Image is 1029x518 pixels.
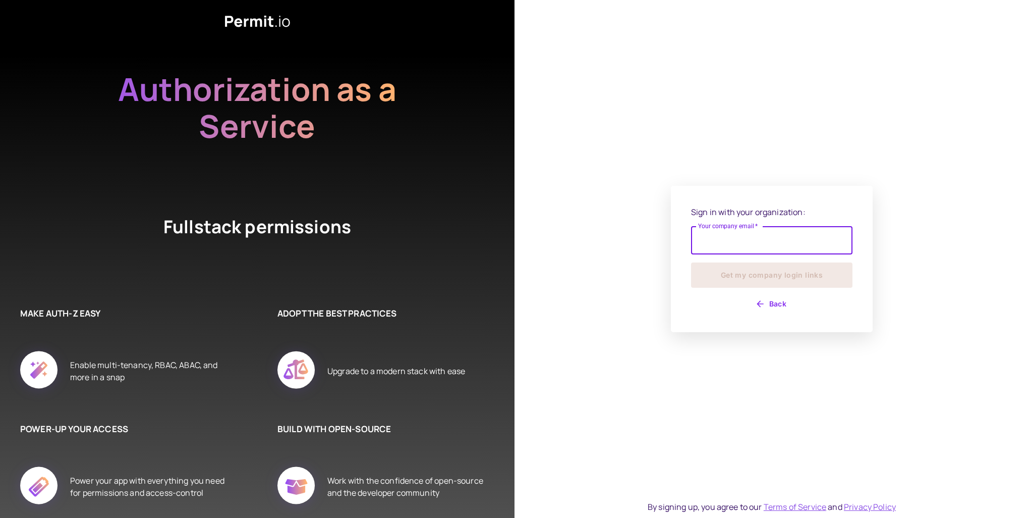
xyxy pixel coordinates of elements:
[277,423,484,436] h6: BUILD WITH OPEN-SOURCE
[327,340,465,402] div: Upgrade to a modern stack with ease
[86,71,429,165] h2: Authorization as a Service
[648,501,896,513] div: By signing up, you agree to our and
[277,307,484,320] h6: ADOPT THE BEST PRACTICES
[20,307,227,320] h6: MAKE AUTH-Z EASY
[844,501,896,512] a: Privacy Policy
[691,263,852,288] button: Get my company login links
[20,423,227,436] h6: POWER-UP YOUR ACCESS
[764,501,826,512] a: Terms of Service
[691,206,852,218] p: Sign in with your organization:
[691,296,852,312] button: Back
[70,455,227,518] div: Power your app with everything you need for permissions and access-control
[327,455,484,518] div: Work with the confidence of open-source and the developer community
[698,222,758,230] label: Your company email
[70,340,227,402] div: Enable multi-tenancy, RBAC, ABAC, and more in a snap
[126,215,388,267] h4: Fullstack permissions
